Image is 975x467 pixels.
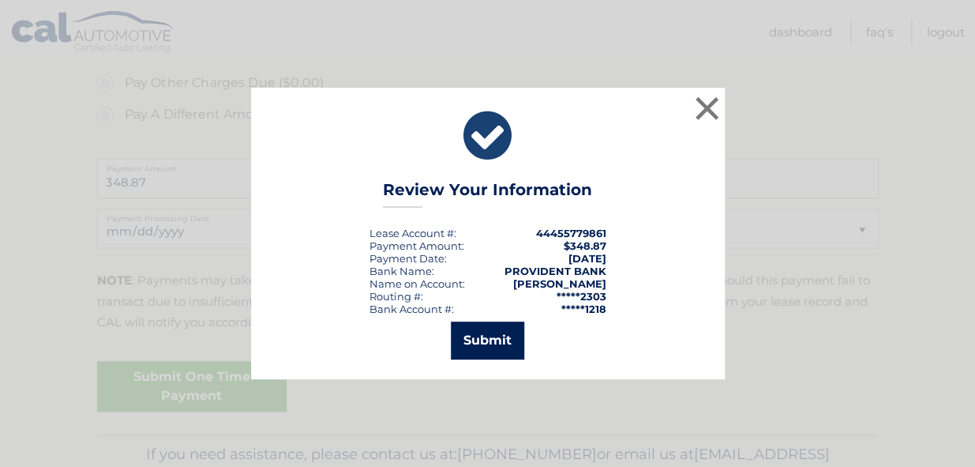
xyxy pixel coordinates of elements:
[692,92,723,124] button: ×
[568,252,606,265] span: [DATE]
[564,239,606,252] span: $348.87
[369,290,423,303] div: Routing #:
[369,227,456,239] div: Lease Account #:
[369,265,434,277] div: Bank Name:
[369,277,465,290] div: Name on Account:
[536,227,606,239] strong: 44455779861
[451,322,524,360] button: Submit
[369,252,444,265] span: Payment Date
[513,277,606,290] strong: [PERSON_NAME]
[369,239,464,252] div: Payment Amount:
[369,252,447,265] div: :
[369,303,454,315] div: Bank Account #:
[504,265,606,277] strong: PROVIDENT BANK
[383,180,592,208] h3: Review Your Information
